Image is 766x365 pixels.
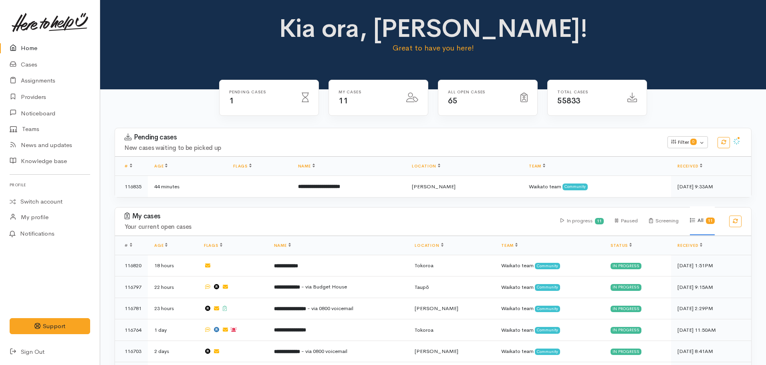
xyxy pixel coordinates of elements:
span: 0 [690,139,697,145]
a: Name [298,163,315,169]
div: In progress [611,306,641,312]
button: Filter0 [667,136,708,148]
td: Waikato team [495,341,605,362]
h4: Your current open cases [125,224,551,230]
span: [PERSON_NAME] [415,348,458,355]
td: [DATE] 11:50AM [671,319,751,341]
span: 1 [229,96,234,106]
span: 11 [339,96,348,106]
a: Flags [233,163,252,169]
span: [PERSON_NAME] [412,183,456,190]
td: [DATE] 8:41AM [671,341,751,362]
a: Received [677,163,702,169]
td: 1 day [148,319,198,341]
td: 2 days [148,341,198,362]
span: 55833 [557,96,581,106]
td: Waikato team [495,255,605,276]
a: Team [501,243,518,248]
a: # [125,163,132,169]
button: Support [10,318,90,335]
h6: Pending cases [229,90,292,94]
span: # [125,243,132,248]
td: [DATE] 9:33AM [671,176,751,197]
a: Age [154,243,167,248]
td: 22 hours [148,276,198,298]
td: 18 hours [148,255,198,276]
span: - via 0800 voicemail [301,348,347,355]
td: 116797 [115,276,148,298]
td: 116764 [115,319,148,341]
a: Flags [204,243,222,248]
div: In progress [611,327,641,333]
a: Location [415,243,443,248]
div: Screening [649,207,679,235]
h3: My cases [125,212,551,220]
div: In progress [611,284,641,290]
p: Great to have you here! [276,42,590,54]
a: Received [677,243,702,248]
span: Community [535,284,560,290]
td: Waikato team [495,319,605,341]
span: 65 [448,96,457,106]
h4: New cases waiting to be picked up [125,145,658,151]
b: 11 [708,218,713,223]
h1: Kia ora, [PERSON_NAME]! [276,14,590,42]
td: [DATE] 1:51PM [671,255,751,276]
span: Community [535,349,560,355]
td: Waikato team [495,298,605,319]
td: Waikato team [522,176,671,197]
div: Paused [615,207,638,235]
div: In progress [611,263,641,269]
td: [DATE] 2:29PM [671,298,751,319]
a: Location [412,163,440,169]
td: 116820 [115,255,148,276]
span: - via Budget House [301,283,347,290]
span: - via 0800 voicemail [307,305,353,312]
span: Community [535,306,560,312]
b: 11 [597,218,602,224]
h6: All Open cases [448,90,511,94]
span: [PERSON_NAME] [415,305,458,312]
a: Team [529,163,545,169]
td: 44 minutes [148,176,227,197]
h6: Total cases [557,90,618,94]
h6: Profile [10,179,90,190]
span: Tokoroa [415,327,433,333]
span: Community [562,184,588,190]
a: Age [154,163,167,169]
td: [DATE] 9:15AM [671,276,751,298]
td: 116835 [115,176,148,197]
a: Status [611,243,632,248]
span: Tokoroa [415,262,433,269]
h6: My cases [339,90,397,94]
a: Name [274,243,291,248]
div: In progress [611,349,641,355]
div: All [690,206,715,235]
td: 116703 [115,341,148,362]
td: 23 hours [148,298,198,319]
div: In progress [560,207,604,235]
td: Waikato team [495,276,605,298]
span: Community [535,327,560,333]
h3: Pending cases [125,133,658,141]
td: 116781 [115,298,148,319]
span: Community [535,263,560,269]
span: Taupō [415,284,429,290]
